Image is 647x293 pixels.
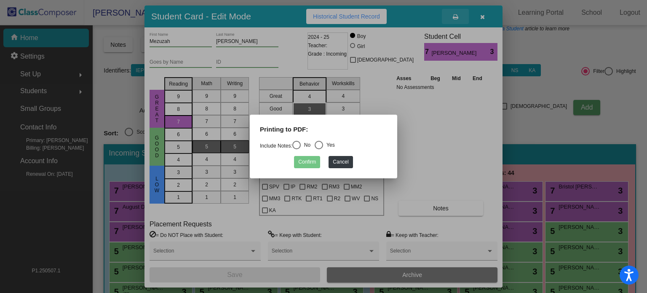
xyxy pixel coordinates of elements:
button: Confirm [294,156,320,168]
label: Printing to PDF: [260,125,308,134]
button: Cancel [329,156,353,168]
mat-radio-group: Select an option [260,143,335,149]
div: Yes [323,141,335,149]
a: Include Notes: [260,143,292,149]
div: No [301,141,310,149]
